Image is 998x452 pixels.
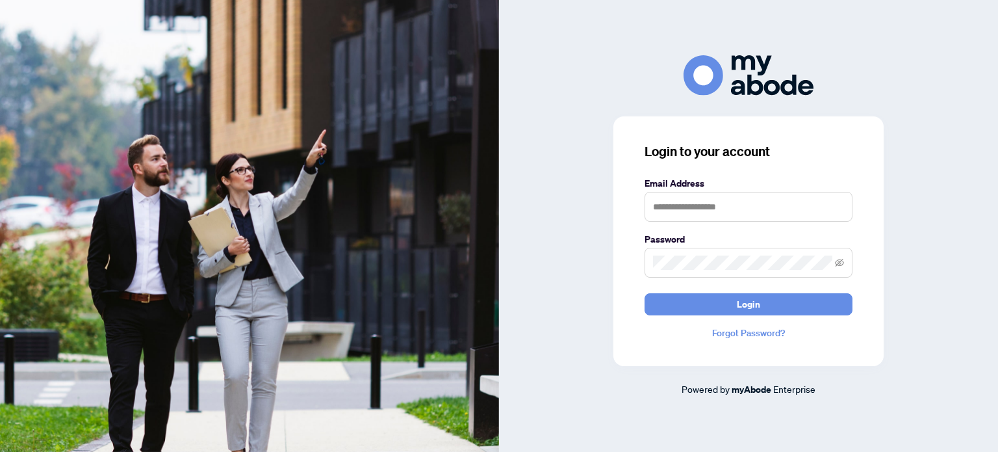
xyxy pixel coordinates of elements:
[645,326,852,340] a: Forgot Password?
[835,258,844,267] span: eye-invisible
[645,293,852,315] button: Login
[645,232,852,246] label: Password
[773,383,815,395] span: Enterprise
[684,55,813,95] img: ma-logo
[645,142,852,161] h3: Login to your account
[737,294,760,315] span: Login
[682,383,730,395] span: Powered by
[645,176,852,191] label: Email Address
[732,382,771,397] a: myAbode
